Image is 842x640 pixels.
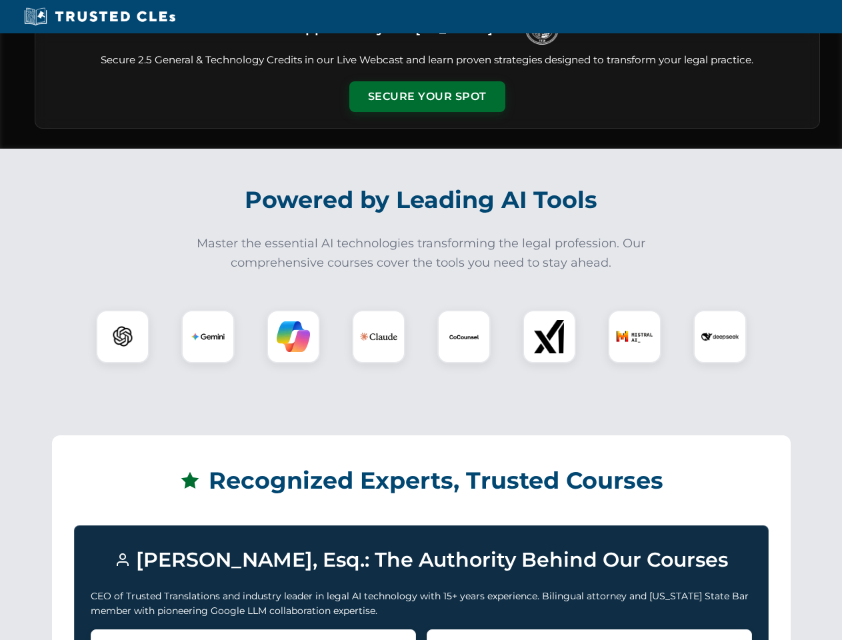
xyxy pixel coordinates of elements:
[51,53,803,68] p: Secure 2.5 General & Technology Credits in our Live Webcast and learn proven strategies designed ...
[447,320,481,353] img: CoCounsel Logo
[96,310,149,363] div: ChatGPT
[103,317,142,356] img: ChatGPT Logo
[181,310,235,363] div: Gemini
[277,320,310,353] img: Copilot Logo
[91,542,752,578] h3: [PERSON_NAME], Esq.: The Authority Behind Our Courses
[608,310,661,363] div: Mistral AI
[191,320,225,353] img: Gemini Logo
[52,177,791,223] h2: Powered by Leading AI Tools
[523,310,576,363] div: xAI
[701,318,739,355] img: DeepSeek Logo
[437,310,491,363] div: CoCounsel
[349,81,505,112] button: Secure Your Spot
[188,234,655,273] p: Master the essential AI technologies transforming the legal profession. Our comprehensive courses...
[20,7,179,27] img: Trusted CLEs
[533,320,566,353] img: xAI Logo
[693,310,747,363] div: DeepSeek
[360,318,397,355] img: Claude Logo
[91,589,752,619] p: CEO of Trusted Translations and industry leader in legal AI technology with 15+ years experience....
[352,310,405,363] div: Claude
[616,318,653,355] img: Mistral AI Logo
[267,310,320,363] div: Copilot
[74,457,769,504] h2: Recognized Experts, Trusted Courses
